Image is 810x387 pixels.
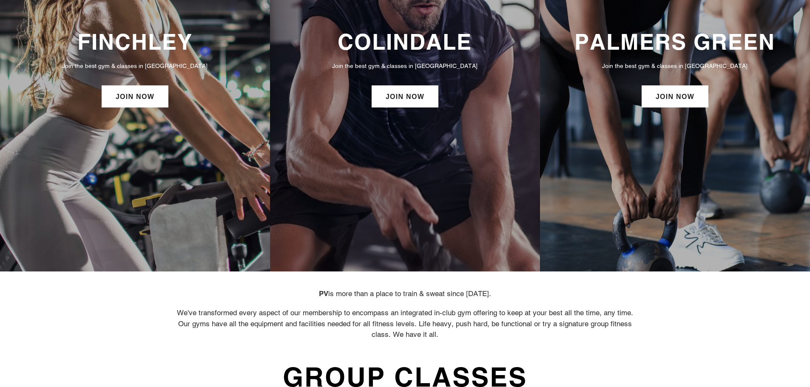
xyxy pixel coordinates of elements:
a: JOIN NOW: Finchley Membership [102,85,168,107]
p: Join the best gym & classes in [GEOGRAPHIC_DATA] [9,61,261,71]
p: We've transformed every aspect of our membership to encompass an integrated in-club gym offering ... [173,308,637,340]
h3: FINCHLEY [9,29,261,55]
h3: PALMERS GREEN [549,29,801,55]
a: JOIN NOW: Palmers Green Membership [642,85,708,107]
h3: COLINDALE [279,29,531,55]
strong: PV [319,289,328,298]
p: is more than a place to train & sweat since [DATE]. [173,288,637,299]
p: Join the best gym & classes in [GEOGRAPHIC_DATA] [549,61,801,71]
p: Join the best gym & classes in [GEOGRAPHIC_DATA] [279,61,531,71]
a: JOIN NOW: Colindale Membership [372,85,438,107]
